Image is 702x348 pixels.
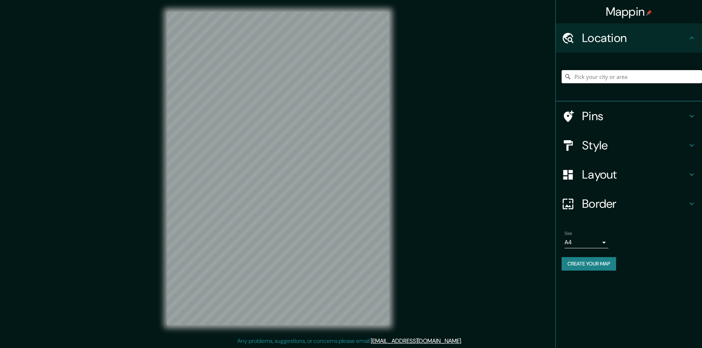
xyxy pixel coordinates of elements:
[556,102,702,131] div: Pins
[462,337,463,345] div: .
[582,109,687,123] h4: Pins
[582,196,687,211] h4: Border
[463,337,465,345] div: .
[646,10,652,16] img: pin-icon.png
[556,160,702,189] div: Layout
[371,337,461,345] a: [EMAIL_ADDRESS][DOMAIN_NAME]
[582,138,687,153] h4: Style
[237,337,462,345] p: Any problems, suggestions, or concerns please email .
[606,4,652,19] h4: Mappin
[565,237,608,248] div: A4
[556,189,702,218] div: Border
[582,167,687,182] h4: Layout
[582,31,687,45] h4: Location
[167,12,389,325] canvas: Map
[556,23,702,53] div: Location
[562,257,616,271] button: Create your map
[565,230,572,237] label: Size
[562,70,702,83] input: Pick your city or area
[556,131,702,160] div: Style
